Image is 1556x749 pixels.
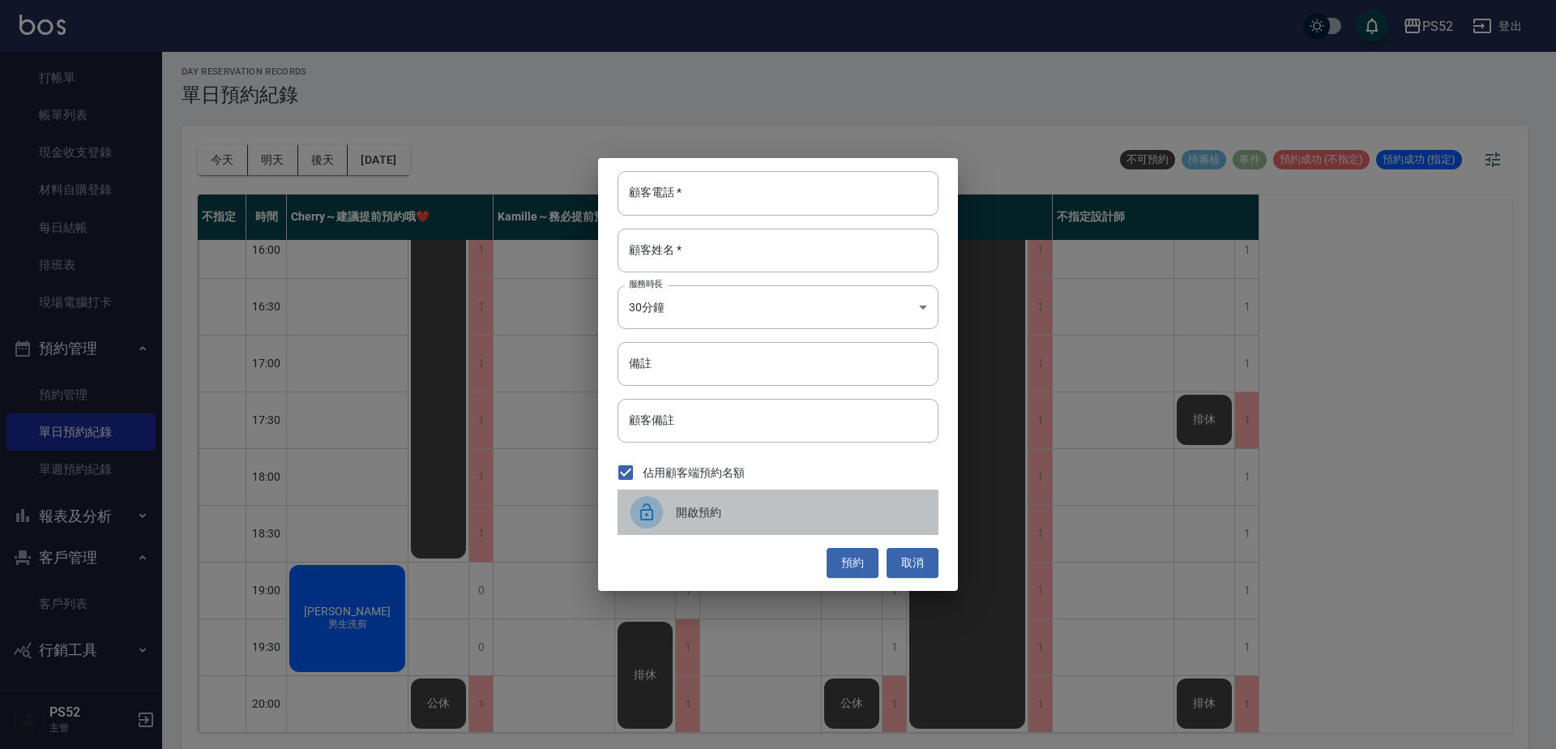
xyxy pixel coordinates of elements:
span: 佔用顧客端預約名額 [643,464,745,481]
div: 開啟預約 [618,490,938,535]
button: 取消 [887,548,938,578]
label: 服務時長 [629,278,663,290]
div: 30分鐘 [618,285,938,329]
button: 預約 [827,548,878,578]
span: 開啟預約 [676,504,925,521]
